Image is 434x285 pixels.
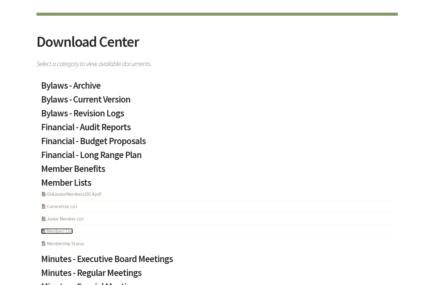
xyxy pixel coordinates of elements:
[41,204,77,209] a: Committee List
[41,95,393,109] a: Bylaws - Current Version
[41,109,393,122] a: Bylaws - Revision Logs
[41,217,47,221] i: PDF Acrobat Document
[41,241,47,246] i: PHP Program
[36,57,398,67] span: Select a category to view available documents.
[41,216,84,222] a: Junior Member List
[41,178,393,192] a: Member Lists
[41,229,47,233] i: PHP Program
[41,136,393,150] a: Financial - Budget Proposals
[41,81,393,95] a: Bylaws - Archive
[41,241,84,246] a: Membership Status
[41,191,101,197] a: GSAJuniorMembers2014.pdf
[41,122,393,136] a: Financial - Audit Reports
[41,204,47,209] i: HTML Program
[41,164,393,178] a: Member Benefits
[41,192,47,196] i: PDF Acrobat Document
[41,150,393,164] a: Financial - Long Range Plan
[41,268,393,282] a: Minutes - Regular Meetings
[41,254,393,268] a: Minutes - Executive Board Meetings
[41,228,73,234] a: Members List
[36,34,398,57] h2: Download Center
